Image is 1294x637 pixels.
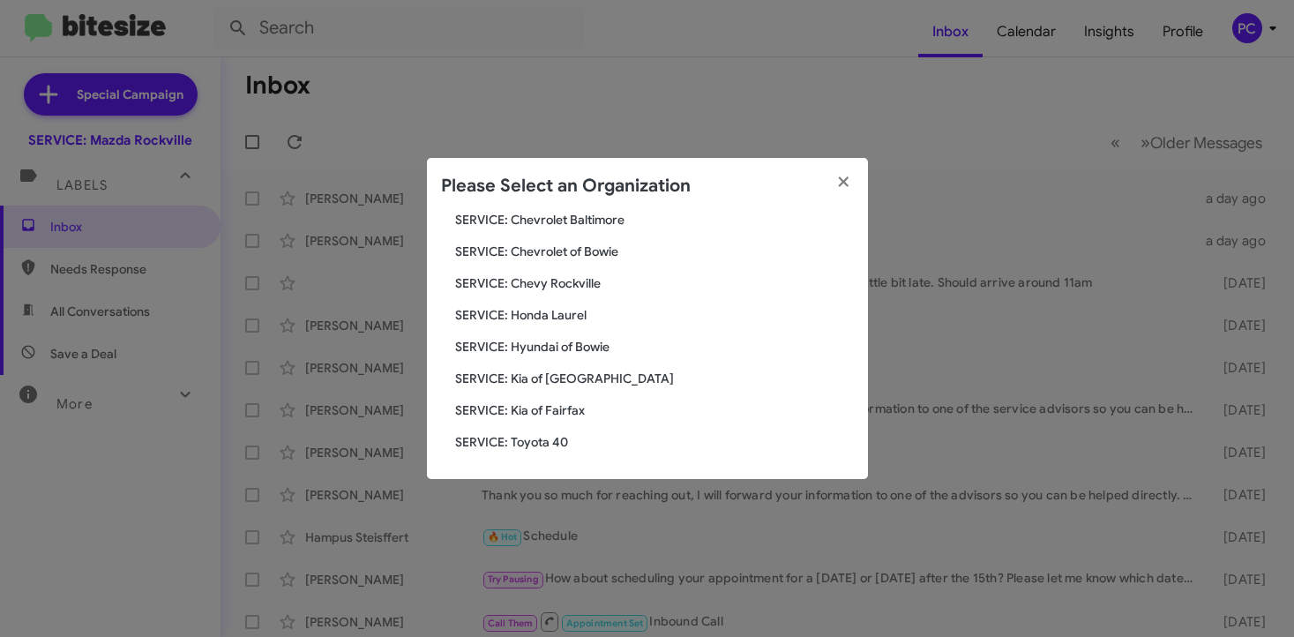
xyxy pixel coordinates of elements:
span: SERVICE: Chevrolet of Bowie [455,243,854,260]
h2: Please Select an Organization [441,172,691,200]
span: SERVICE: Kia of [GEOGRAPHIC_DATA] [455,370,854,387]
span: SERVICE: Toyota 40 [455,433,854,451]
span: SERVICE: Kia of Fairfax [455,401,854,419]
span: SERVICE: Hyundai of Bowie [455,338,854,356]
span: SERVICE: Honda Laurel [455,306,854,324]
span: SERVICE: Chevrolet Baltimore [455,211,854,229]
span: SERVICE: Chevy Rockville [455,274,854,292]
